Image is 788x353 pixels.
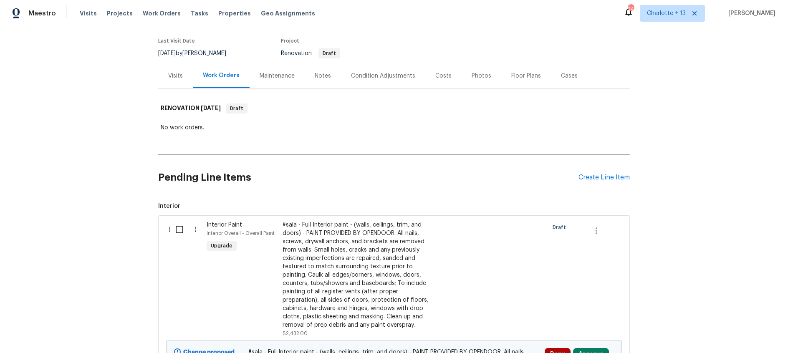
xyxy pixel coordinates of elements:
span: Work Orders [143,9,181,18]
div: 240 [628,5,634,13]
span: Properties [218,9,251,18]
div: Work Orders [203,71,240,80]
div: Create Line Item [578,174,630,182]
span: $2,432.00 [283,331,308,336]
span: [DATE] [201,105,221,111]
span: Renovation [281,50,340,56]
div: ( ) [166,218,204,340]
div: Notes [315,72,331,80]
div: Cases [561,72,578,80]
span: Last Visit Date [158,38,195,43]
span: Interior Paint [207,222,242,228]
span: Upgrade [207,242,236,250]
div: by [PERSON_NAME] [158,48,236,58]
span: Visits [80,9,97,18]
span: Charlotte + 13 [647,9,686,18]
span: Projects [107,9,133,18]
span: Interior Overall - Overall Paint [207,231,275,236]
span: Interior [158,202,630,210]
span: Draft [553,223,569,232]
span: [DATE] [158,50,176,56]
div: Costs [435,72,452,80]
div: No work orders. [161,124,627,132]
span: Project [281,38,299,43]
div: Floor Plans [511,72,541,80]
div: Condition Adjustments [351,72,415,80]
div: Photos [472,72,491,80]
h6: RENOVATION [161,103,221,113]
div: #sala - Full Interior paint - (walls, ceilings, trim, and doors) - PAINT PROVIDED BY OPENDOOR. Al... [283,221,429,329]
span: Draft [319,51,339,56]
span: Draft [227,104,247,113]
h2: Pending Line Items [158,158,578,197]
div: Visits [168,72,183,80]
div: Maintenance [260,72,295,80]
span: Tasks [191,10,208,16]
div: RENOVATION [DATE]Draft [158,95,630,122]
span: [PERSON_NAME] [725,9,775,18]
span: Maestro [28,9,56,18]
span: Geo Assignments [261,9,315,18]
